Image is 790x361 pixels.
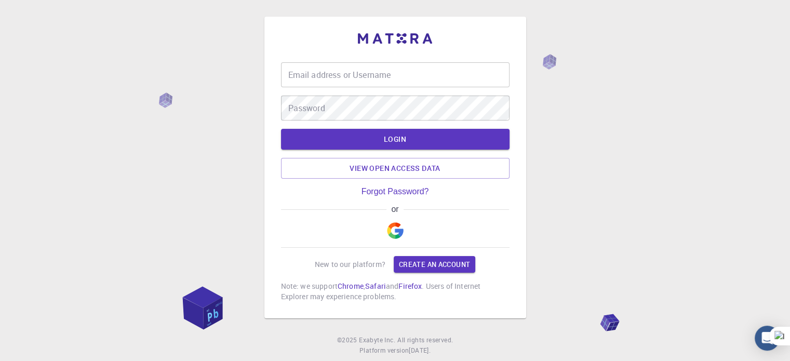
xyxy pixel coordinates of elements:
[409,346,431,354] span: [DATE] .
[338,281,364,291] a: Chrome
[359,345,409,356] span: Platform version
[398,281,422,291] a: Firefox
[394,256,475,273] a: Create an account
[281,281,510,302] p: Note: we support , and . Users of Internet Explorer may experience problems.
[409,345,431,356] a: [DATE].
[281,129,510,150] button: LOGIN
[359,335,395,345] a: Exabyte Inc.
[315,259,385,270] p: New to our platform?
[365,281,386,291] a: Safari
[755,326,780,351] div: Open Intercom Messenger
[337,335,359,345] span: © 2025
[361,187,429,196] a: Forgot Password?
[387,222,404,239] img: Google
[359,336,395,344] span: Exabyte Inc.
[386,205,404,214] span: or
[281,158,510,179] a: View open access data
[397,335,453,345] span: All rights reserved.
